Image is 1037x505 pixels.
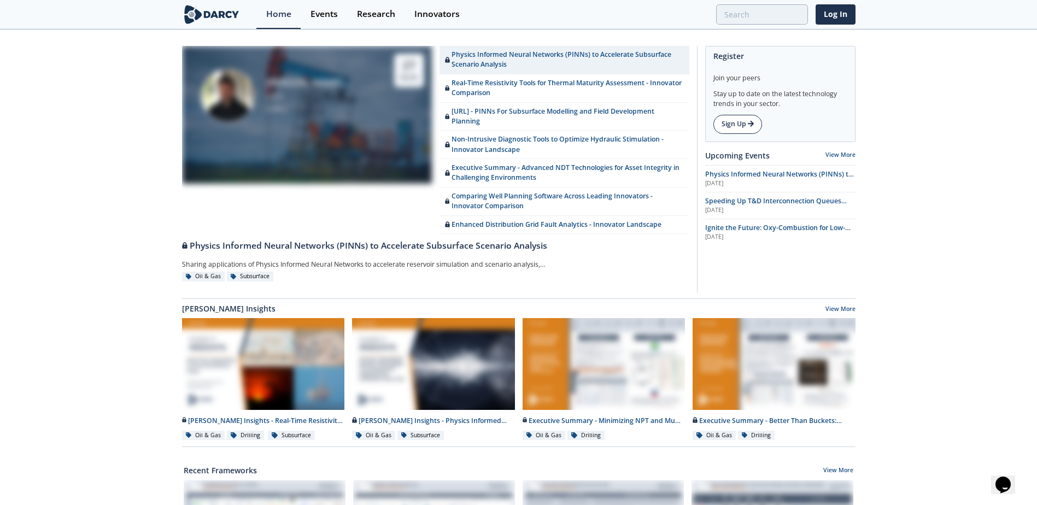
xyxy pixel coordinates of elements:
a: Enhanced Distribution Grid Fault Analytics - Innovator Landscape [440,216,689,234]
input: Advanced Search [716,4,808,25]
div: Stay up to date on the latest technology trends in your sector. [713,83,847,109]
a: Physics Informed Neural Networks (PINNs) to Accelerate Subsurface Scenario Analysis [182,234,689,252]
div: Subsurface [268,431,315,441]
div: Join your peers [713,66,847,83]
div: Sharing applications of Physics Informed Neural Networks to accelerate reservoir simulation and s... [182,256,549,272]
div: Oil & Gas [182,431,225,441]
a: Darcy Insights - Physics Informed Neural Networks to Accelerate Subsurface Scenario Analysis prev... [348,318,519,441]
img: Ruben Rodriguez Torrado [201,69,255,122]
a: Non-Intrusive Diagnostic Tools to Optimize Hydraulic Stimulation - Innovator Landscape [440,131,689,159]
div: Events [310,10,338,19]
div: Executive Summary - Better Than Buckets: Advancing Hole Cleaning with Automated Cuttings Monitoring [693,416,856,426]
div: Home [266,10,291,19]
a: View More [825,151,856,158]
a: View More [823,466,853,476]
a: Sign Up [713,115,762,133]
div: Drilling [227,431,264,441]
div: 27 [400,58,418,72]
a: Executive Summary - Advanced NDT Technologies for Asset Integrity in Challenging Environments [440,159,689,187]
a: Executive Summary - Better Than Buckets: Advancing Hole Cleaning with Automated Cuttings Monitori... [689,318,859,441]
a: Ignite the Future: Oxy-Combustion for Low-Carbon Power [DATE] [705,223,856,242]
div: [PERSON_NAME] Insights - Real-Time Resistivity Tools for Thermal Maturity Assessment in Unconvent... [182,416,345,426]
div: [DATE] [705,179,856,188]
span: Physics Informed Neural Networks (PINNs) to Accelerate Subsurface Scenario Analysis [705,169,854,189]
div: Oil & Gas [182,272,225,281]
div: Aug [400,72,418,83]
div: CEO [266,90,375,103]
div: Executive Summary - Minimizing NPT and Mud Costs with Automated Fluids Intelligence [523,416,686,426]
div: [PERSON_NAME] [PERSON_NAME] [266,75,375,90]
div: Oil & Gas [352,431,395,441]
span: Ignite the Future: Oxy-Combustion for Low-Carbon Power [705,223,851,242]
div: [URL] [266,103,375,116]
div: Register [713,46,847,66]
div: [DATE] [705,233,856,242]
div: [PERSON_NAME] Insights - Physics Informed Neural Networks to Accelerate Subsurface Scenario Analysis [352,416,515,426]
div: Drilling [738,431,775,441]
img: logo-wide.svg [182,5,242,24]
iframe: chat widget [991,461,1026,494]
a: Speeding Up T&D Interconnection Queues with Enhanced Software Solutions [DATE] [705,196,856,215]
a: Upcoming Events [705,150,770,161]
a: Comparing Well Planning Software Across Leading Innovators - Innovator Comparison [440,187,689,216]
a: [URL] - PINNs For Subsurface Modelling and Field Development Planning [440,103,689,131]
div: Subsurface [397,431,444,441]
div: Physics Informed Neural Networks (PINNs) to Accelerate Subsurface Scenario Analysis [445,50,683,70]
div: Drilling [567,431,605,441]
a: Executive Summary - Minimizing NPT and Mud Costs with Automated Fluids Intelligence preview Execu... [519,318,689,441]
a: [PERSON_NAME] Insights [182,303,276,314]
div: Oil & Gas [693,431,736,441]
a: Physics Informed Neural Networks (PINNs) to Accelerate Subsurface Scenario Analysis [440,46,689,74]
a: Real-Time Resistivity Tools for Thermal Maturity Assessment - Innovator Comparison [440,74,689,103]
a: Recent Frameworks [184,465,257,476]
a: Physics Informed Neural Networks (PINNs) to Accelerate Subsurface Scenario Analysis [DATE] [705,169,856,188]
a: Darcy Insights - Real-Time Resistivity Tools for Thermal Maturity Assessment in Unconventional Pl... [178,318,349,441]
div: Innovators [414,10,460,19]
a: View More [825,305,856,315]
div: Physics Informed Neural Networks (PINNs) to Accelerate Subsurface Scenario Analysis [182,239,689,252]
a: Ruben Rodriguez Torrado [PERSON_NAME] [PERSON_NAME] CEO [URL] 27 Aug [182,46,432,234]
div: Research [357,10,395,19]
span: Speeding Up T&D Interconnection Queues with Enhanced Software Solutions [705,196,847,215]
div: Subsurface [227,272,274,281]
a: Log In [816,4,856,25]
div: [DATE] [705,206,856,215]
div: Oil & Gas [523,431,566,441]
